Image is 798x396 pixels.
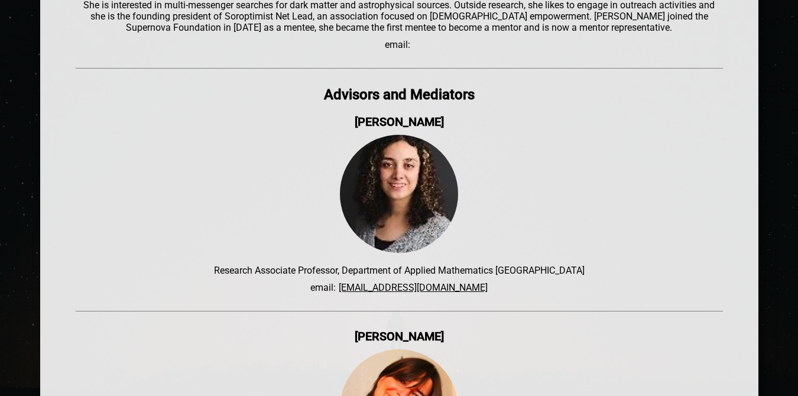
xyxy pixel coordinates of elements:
[76,86,723,103] h2: Advisors and Mediators
[76,329,723,343] div: [PERSON_NAME]
[76,265,723,276] div: Research Associate Professor, Department of Applied Mathematics [GEOGRAPHIC_DATA]
[339,282,488,293] span: [EMAIL_ADDRESS][DOMAIN_NAME]
[76,39,723,50] div: email:
[76,282,723,293] div: email:
[76,115,723,129] div: [PERSON_NAME]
